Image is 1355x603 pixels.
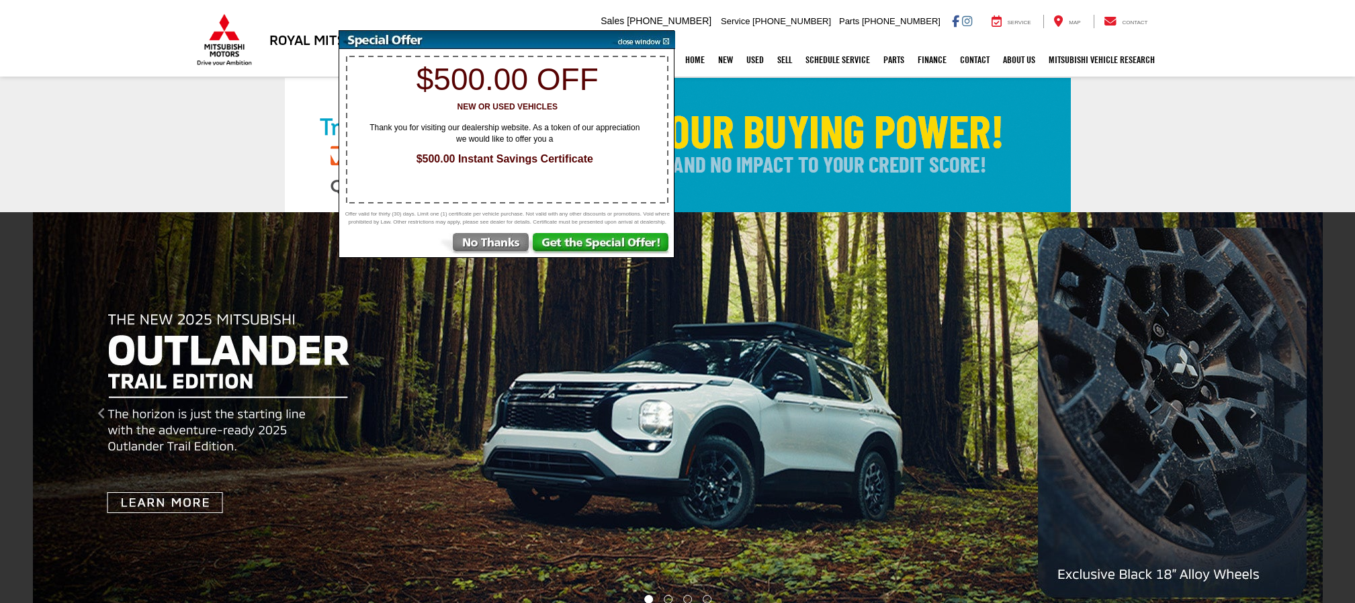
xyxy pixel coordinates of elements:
[911,43,953,77] a: Finance
[721,16,750,26] span: Service
[269,32,387,47] h3: Royal Mitsubishi
[877,43,911,77] a: Parts: Opens in a new tab
[981,15,1041,28] a: Service
[1069,19,1080,26] span: Map
[1151,239,1355,588] button: Click to view next picture.
[771,43,799,77] a: Sell
[360,122,649,145] span: Thank you for visiting our dealership website. As a token of our appreciation we would like to of...
[1043,15,1090,28] a: Map
[347,62,668,97] h1: $500.00 off
[740,43,771,77] a: Used
[607,31,675,49] img: close window
[353,152,656,167] span: $500.00 Instant Savings Certificate
[627,15,711,26] span: [PHONE_NUMBER]
[343,210,672,226] span: Offer valid for thirty (30) days. Limit one (1) certificate per vehicle purchase. Not valid with ...
[839,16,859,26] span: Parts
[799,43,877,77] a: Schedule Service: Opens in a new tab
[339,31,608,49] img: Special Offer
[1042,43,1162,77] a: Mitsubishi Vehicle Research
[194,13,255,66] img: Mitsubishi
[438,233,531,257] img: No Thanks, Continue to Website
[962,15,972,26] a: Instagram: Click to visit our Instagram page
[1094,15,1158,28] a: Contact
[1122,19,1147,26] span: Contact
[679,43,711,77] a: Home
[952,15,959,26] a: Facebook: Click to visit our Facebook page
[711,43,740,77] a: New
[601,15,624,26] span: Sales
[347,103,668,111] h3: New or Used Vehicles
[996,43,1042,77] a: About Us
[531,233,674,257] img: Get the Special Offer
[953,43,996,77] a: Contact
[862,16,941,26] span: [PHONE_NUMBER]
[1008,19,1031,26] span: Service
[752,16,831,26] span: [PHONE_NUMBER]
[285,78,1071,212] img: Check Your Buying Power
